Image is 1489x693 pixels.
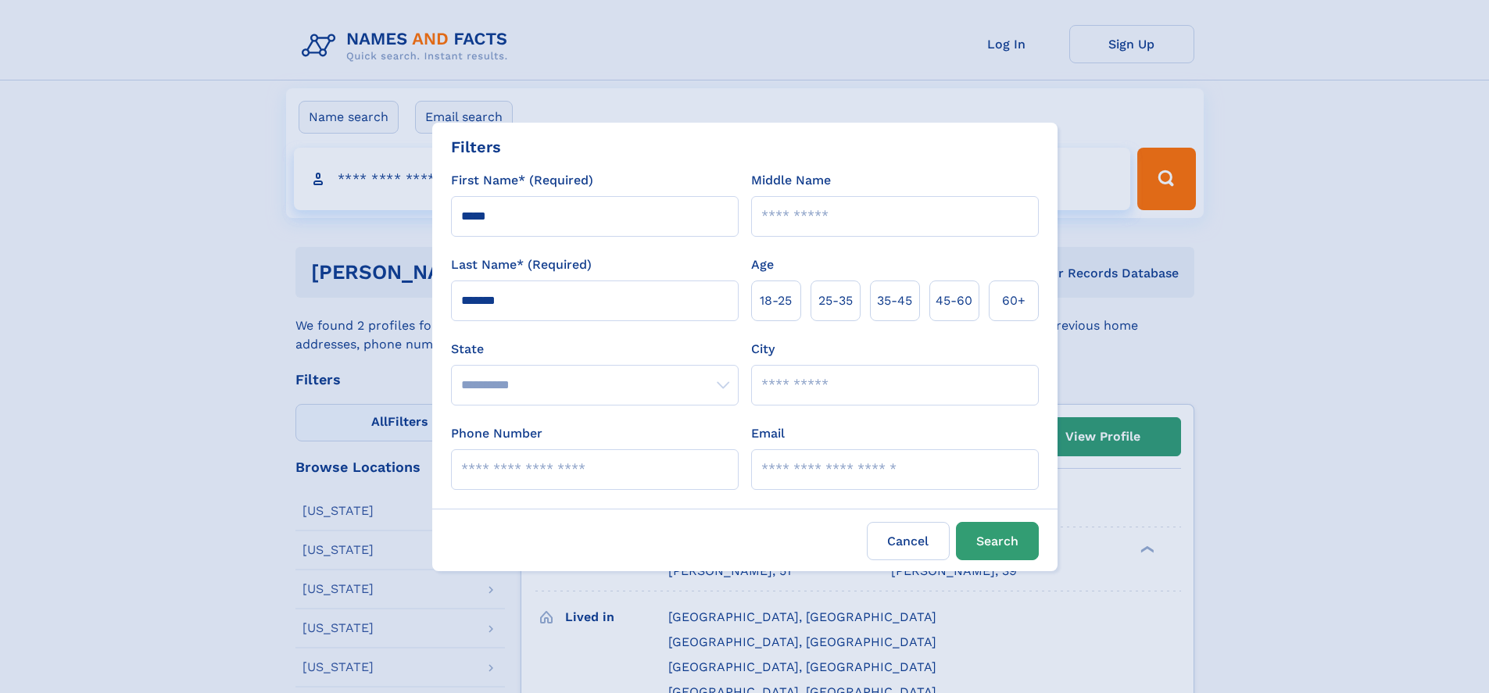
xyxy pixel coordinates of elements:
[451,255,592,274] label: Last Name* (Required)
[760,291,792,310] span: 18‑25
[751,255,774,274] label: Age
[451,171,593,190] label: First Name* (Required)
[451,135,501,159] div: Filters
[451,424,542,443] label: Phone Number
[751,340,775,359] label: City
[877,291,912,310] span: 35‑45
[751,424,785,443] label: Email
[751,171,831,190] label: Middle Name
[956,522,1039,560] button: Search
[1002,291,1025,310] span: 60+
[936,291,972,310] span: 45‑60
[867,522,950,560] label: Cancel
[818,291,853,310] span: 25‑35
[451,340,739,359] label: State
